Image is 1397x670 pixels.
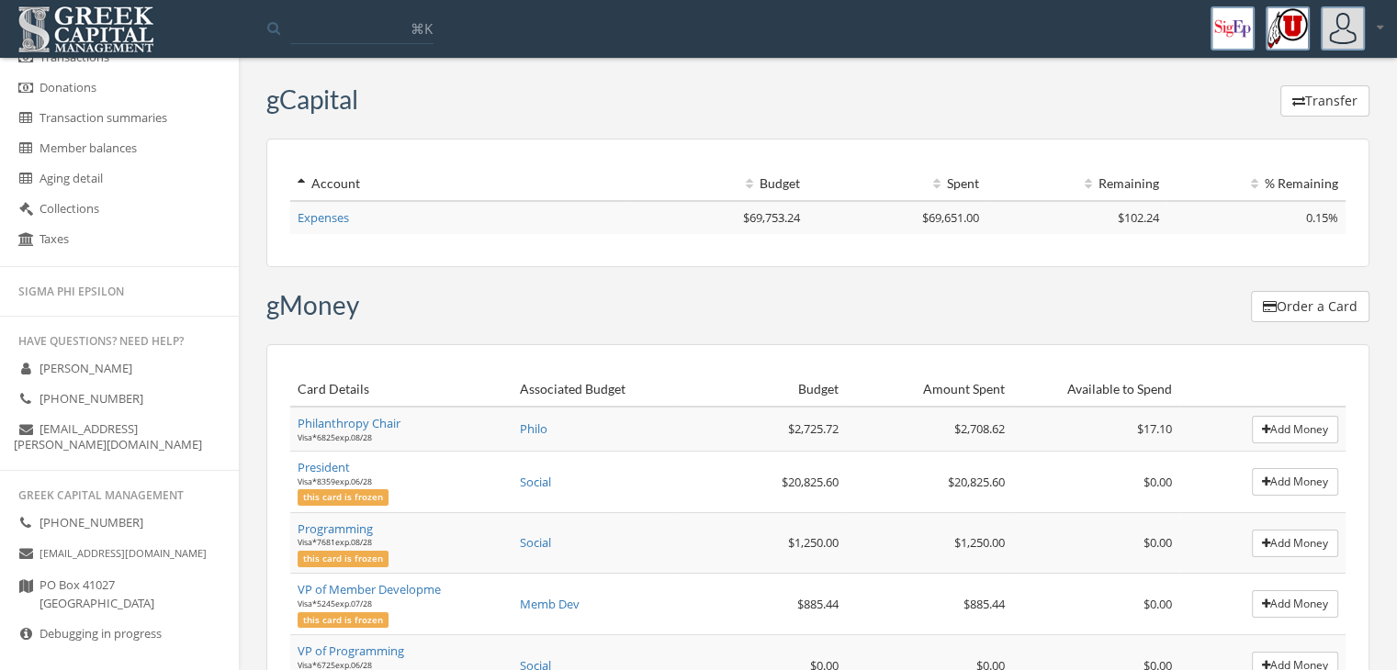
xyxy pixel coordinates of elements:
[520,534,551,551] a: Social
[963,596,1005,612] span: $885.44
[1144,474,1172,490] span: $0.00
[39,576,154,612] span: PO Box 41027 [GEOGRAPHIC_DATA]
[411,19,433,38] span: ⌘K
[788,534,839,551] span: $1,250.00
[1118,209,1159,226] span: $102.24
[266,85,358,114] h3: gCapital
[1251,291,1369,322] button: Order a Card
[815,174,979,193] div: Spent
[39,360,132,376] span: [PERSON_NAME]
[520,596,580,612] a: Memb Dev
[948,474,1005,490] span: $20,825.60
[679,373,845,407] th: Budget
[954,420,1005,437] span: $2,708.62
[1012,373,1178,407] th: Available to Spend
[298,476,505,488] div: Visa * 8359 exp. 06 / 28
[513,373,679,407] th: Associated Budget
[1280,85,1369,117] button: Transfer
[788,420,839,437] span: $2,725.72
[39,546,207,560] small: [EMAIL_ADDRESS][DOMAIN_NAME]
[298,598,505,610] div: Visa * 5245 exp. 07 / 28
[954,534,1005,551] span: $1,250.00
[994,174,1158,193] div: Remaining
[520,420,547,437] a: Philo
[1252,468,1338,496] button: Add Money
[1306,209,1338,226] span: 0.15%
[520,474,551,490] a: Social
[1144,534,1172,551] span: $0.00
[1252,530,1338,557] button: Add Money
[298,551,389,567] span: this card is frozen
[290,373,513,407] th: Card Details
[743,209,800,226] span: $69,753.24
[922,209,979,226] span: $69,651.00
[298,209,349,226] a: Expenses
[298,459,350,475] a: President
[298,432,505,444] div: Visa * 6825 exp. 08 / 28
[1252,416,1338,443] button: Add Money
[298,642,404,659] a: VP of Programming
[797,596,839,612] span: $885.44
[846,373,1012,407] th: Amount Spent
[1252,590,1338,618] button: Add Money
[636,174,800,193] div: Budget
[1144,596,1172,612] span: $0.00
[298,581,441,597] a: VP of Member Developme
[298,537,505,549] div: Visa * 7681 exp. 08 / 28
[1174,174,1338,193] div: % Remaining
[298,489,389,506] span: this card is frozen
[298,174,621,193] div: Account
[298,520,373,537] a: Programming
[298,415,400,431] a: Philanthropy Chair
[1137,420,1172,437] span: $17.10
[266,291,359,319] h3: gMoney
[298,612,389,629] span: this card is frozen
[782,474,839,490] span: $20,825.60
